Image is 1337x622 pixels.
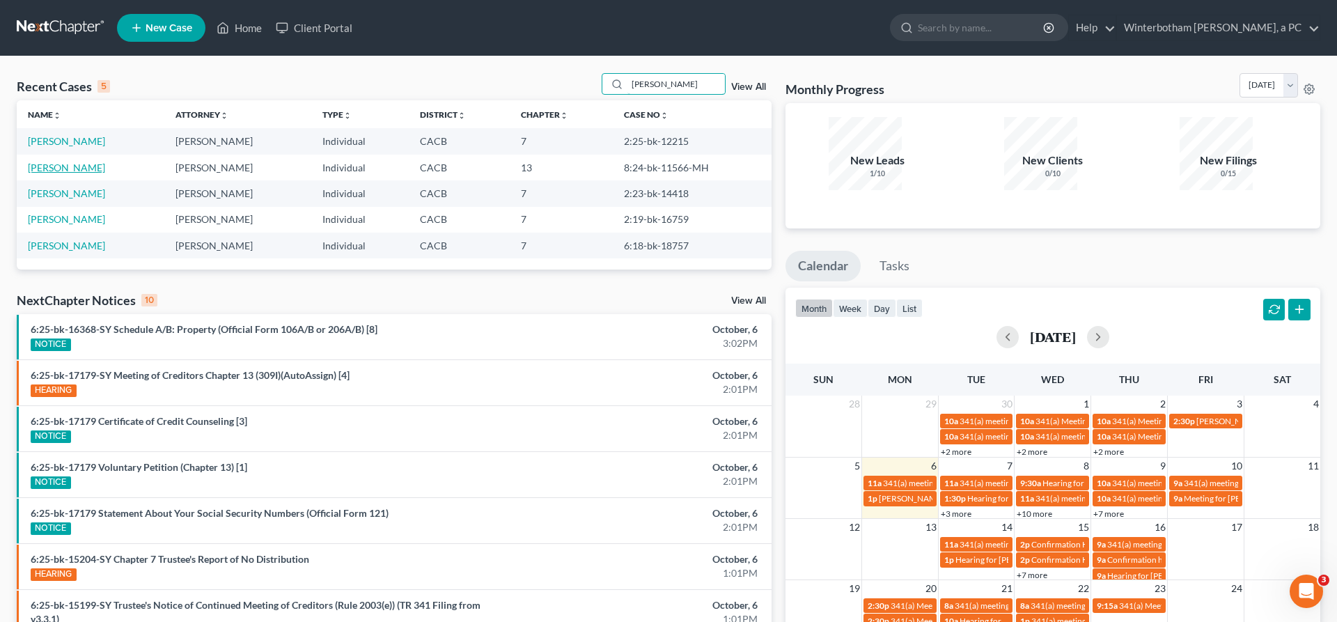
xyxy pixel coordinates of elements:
span: 2:30p [1173,416,1195,426]
a: Client Portal [269,15,359,40]
span: 20 [924,580,938,597]
a: [PERSON_NAME] [28,135,105,147]
span: 10a [1020,416,1034,426]
h3: Monthly Progress [785,81,884,98]
span: 18 [1306,519,1320,536]
span: 19 [847,580,861,597]
i: unfold_more [220,111,228,120]
span: 11 [1306,458,1320,474]
span: 14 [1000,519,1014,536]
td: 7 [510,180,613,206]
span: 2:30p [868,600,889,611]
td: Individual [311,233,408,258]
span: 9a [1097,570,1106,581]
a: Tasks [867,251,922,281]
span: 11a [868,478,882,488]
span: 341(a) Meeting for [PERSON_NAME] and [PERSON_NAME] [1112,431,1329,442]
span: Hearing for [PERSON_NAME] and [PERSON_NAME] [967,493,1158,504]
td: Individual [311,155,408,180]
span: 21 [1000,580,1014,597]
span: 341(a) meeting for [PERSON_NAME] [960,478,1094,488]
td: [PERSON_NAME] [164,180,312,206]
span: 15 [1077,519,1090,536]
button: list [896,299,923,318]
span: 4 [1312,396,1320,412]
span: 16 [1153,519,1167,536]
td: 8:24-bk-11566-MH [613,155,772,180]
span: Hearing for [PERSON_NAME] and [PERSON_NAME] [1042,478,1233,488]
td: CACB [409,233,510,258]
span: 7 [1006,458,1014,474]
span: Wed [1041,373,1064,385]
td: 7 [510,207,613,233]
div: Recent Cases [17,78,110,95]
div: October, 6 [524,414,758,428]
td: 2:25-bk-12215 [613,128,772,154]
td: CACB [409,180,510,206]
div: 10 [141,294,157,306]
span: 17 [1230,519,1244,536]
span: 10a [1097,416,1111,426]
a: +3 more [941,508,971,519]
input: Search by name... [918,15,1045,40]
a: +10 more [1017,508,1052,519]
div: 1/10 [829,169,926,179]
span: 13 [924,519,938,536]
span: 29 [924,396,938,412]
div: 0/15 [1180,169,1277,179]
span: 30 [1000,396,1014,412]
span: 9:30a [1020,478,1041,488]
span: 3 [1318,575,1329,586]
span: 341(a) meeting for [PERSON_NAME] [960,431,1094,442]
div: 2:01PM [524,428,758,442]
span: 341(a) Meeting for [PERSON_NAME] & [PERSON_NAME] [1035,416,1244,426]
span: 9a [1097,539,1106,550]
a: [PERSON_NAME] [28,213,105,225]
a: Help [1069,15,1116,40]
button: day [868,299,896,318]
span: Confirmation Hearing for Avinash [PERSON_NAME] [1031,539,1221,550]
span: 9 [1159,458,1167,474]
div: October, 6 [524,368,758,382]
span: 10a [944,431,958,442]
span: 1p [868,493,877,504]
div: NOTICE [31,339,71,351]
td: 7 [510,233,613,258]
a: [PERSON_NAME] [28,187,105,199]
i: unfold_more [560,111,568,120]
span: 341(a) Meeting for [PERSON_NAME] and [PERSON_NAME] [1119,600,1336,611]
span: 12 [847,519,861,536]
span: Sat [1274,373,1291,385]
span: 2 [1159,396,1167,412]
div: 3:02PM [524,336,758,350]
span: 341(a) meeting for [PERSON_NAME] [1112,478,1246,488]
span: 341(a) meeting for Bravado Partners LLC [1035,493,1184,504]
div: HEARING [31,568,77,581]
button: week [833,299,868,318]
td: 2:23-bk-14418 [613,180,772,206]
span: New Case [146,23,192,33]
div: 2:01PM [524,520,758,534]
span: 10a [944,416,958,426]
span: 8a [944,600,953,611]
span: 3 [1235,396,1244,412]
a: +2 more [941,446,971,457]
div: NOTICE [31,430,71,443]
span: 2p [1020,554,1030,565]
div: October, 6 [524,598,758,612]
span: 341(a) meeting for [PERSON_NAME] [960,416,1094,426]
span: 11a [944,539,958,550]
div: 2:01PM [524,382,758,396]
div: 2:01PM [524,474,758,488]
span: 341(a) meeting for [PERSON_NAME] and [PERSON_NAME] [1107,539,1324,550]
span: Hearing for [PERSON_NAME] [955,554,1064,565]
h2: [DATE] [1030,329,1076,344]
span: 9a [1097,554,1106,565]
div: New Leads [829,153,926,169]
td: Individual [311,207,408,233]
td: 13 [510,155,613,180]
a: Home [210,15,269,40]
span: 9a [1173,478,1182,488]
td: CACB [409,207,510,233]
a: Nameunfold_more [28,109,61,120]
